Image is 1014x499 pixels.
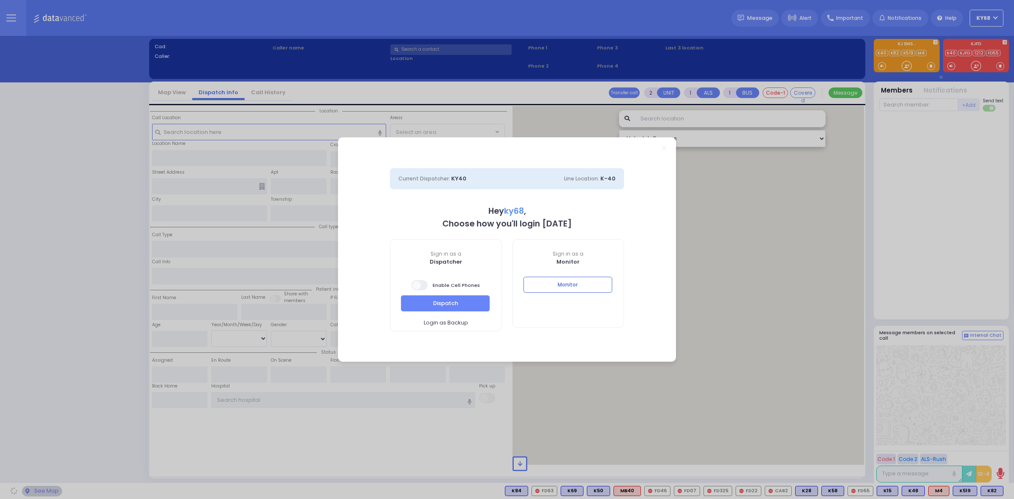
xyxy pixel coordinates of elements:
span: Sign in as a [513,250,624,258]
span: ky68 [504,205,524,217]
span: Line Location: [564,175,599,182]
span: K-40 [600,175,616,183]
b: Dispatcher [430,258,462,266]
span: Sign in as a [390,250,502,258]
b: Choose how you'll login [DATE] [442,218,572,229]
span: Enable Cell Phones [412,279,480,291]
span: KY40 [451,175,466,183]
a: Close [662,146,666,150]
b: Hey , [488,205,526,217]
b: Monitor [556,258,580,266]
button: Dispatch [401,295,490,311]
button: Monitor [523,277,612,293]
span: Current Dispatcher: [398,175,450,182]
span: Login as Backup [424,319,468,327]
